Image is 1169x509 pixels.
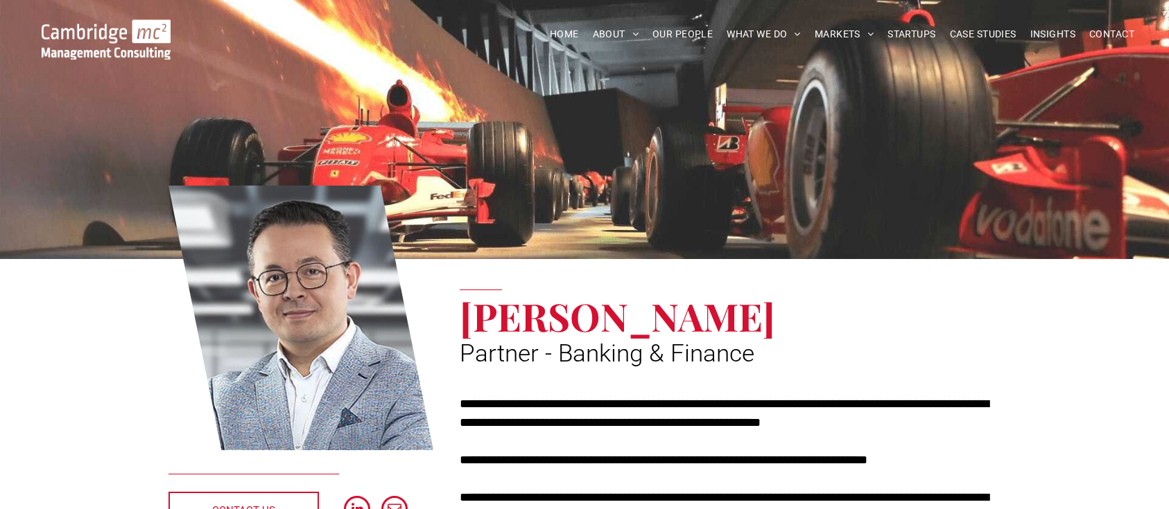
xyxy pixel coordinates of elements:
[881,24,942,45] a: STARTUPS
[460,290,775,341] span: [PERSON_NAME]
[42,19,171,60] img: Go to Homepage
[1023,24,1082,45] a: INSIGHTS
[586,24,646,45] a: ABOUT
[646,24,720,45] a: OUR PEOPLE
[808,24,881,45] a: MARKETS
[1082,24,1141,45] a: CONTACT
[943,24,1023,45] a: CASE STUDIES
[720,24,808,45] a: WHAT WE DO
[543,24,586,45] a: HOME
[460,339,754,368] span: Partner - Banking & Finance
